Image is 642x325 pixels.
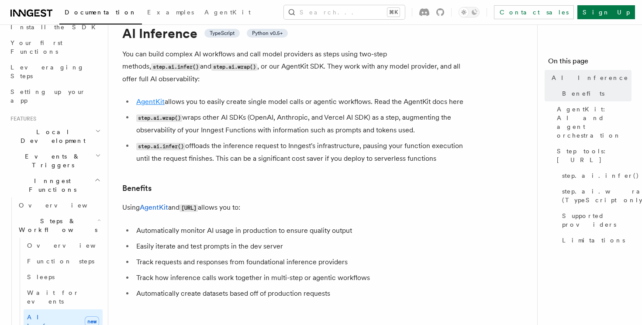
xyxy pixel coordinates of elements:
span: Step tools: [URL] [557,147,632,164]
span: AI Inference [552,73,628,82]
code: step.ai.infer() [151,63,200,71]
span: step.ai.infer() [562,171,639,180]
a: Leveraging Steps [7,59,103,84]
button: Events & Triggers [7,149,103,173]
a: AgentKit [140,203,168,211]
li: wraps other AI SDKs (OpenAI, Anthropic, and Vercel AI SDK) as a step, augmenting the observabilit... [134,111,472,136]
a: step.ai.infer() [559,168,632,183]
code: [URL] [179,204,198,212]
span: TypeScript [210,30,235,37]
a: Contact sales [494,5,574,19]
span: Install the SDK [10,24,101,31]
span: Supported providers [562,211,632,229]
a: Benefits [122,182,152,194]
a: Supported providers [559,208,632,232]
span: Leveraging Steps [10,64,84,80]
a: Overview [15,197,103,213]
code: step.ai.wrap() [211,63,257,71]
a: Documentation [59,3,142,24]
button: Search...⌘K [284,5,405,19]
span: Overview [27,242,117,249]
a: Setting up your app [7,84,103,108]
span: Your first Functions [10,39,62,55]
span: AgentKit [204,9,251,16]
button: Toggle dark mode [459,7,480,17]
code: step.ai.infer() [136,143,185,150]
li: allows you to easily create single model calls or agentic workflows. Read the AgentKit docs here [134,96,472,108]
li: Track how inference calls work together in multi-step or agentic workflows [134,272,472,284]
a: AgentKit: AI and agent orchestration [553,101,632,143]
li: offloads the inference request to Inngest's infrastructure, pausing your function execution until... [134,140,472,165]
a: Wait for events [24,285,103,309]
a: AI Inference [548,70,632,86]
span: Events & Triggers [7,152,95,169]
span: Limitations [562,236,625,245]
span: Documentation [65,9,137,16]
h1: AI Inference [122,25,472,41]
span: Features [7,115,36,122]
p: You can build complex AI workflows and call model providers as steps using two-step methods, and ... [122,48,472,85]
span: Sleeps [27,273,55,280]
a: Install the SDK [7,19,103,35]
h4: On this page [548,56,632,70]
span: Local Development [7,128,95,145]
a: Benefits [559,86,632,101]
li: Automatically create datasets based off of production requests [134,287,472,300]
code: step.ai.wrap() [136,114,182,122]
span: Inngest Functions [7,176,94,194]
button: Steps & Workflows [15,213,103,238]
span: Setting up your app [10,88,86,104]
li: Easily iterate and test prompts in the dev server [134,240,472,252]
a: AgentKit [199,3,256,24]
button: Local Development [7,124,103,149]
a: Limitations [559,232,632,248]
span: AgentKit: AI and agent orchestration [557,105,632,140]
li: Automatically monitor AI usage in production to ensure quality output [134,225,472,237]
a: AgentKit [136,97,165,106]
button: Inngest Functions [7,173,103,197]
a: Step tools: [URL] [553,143,632,168]
span: Python v0.5+ [252,30,283,37]
span: Overview [19,202,109,209]
span: Wait for events [27,289,79,305]
span: Steps & Workflows [15,217,97,234]
a: Your first Functions [7,35,103,59]
span: Examples [147,9,194,16]
span: Function steps [27,258,94,265]
li: Track requests and responses from foundational inference providers [134,256,472,268]
a: step.ai.wrap() (TypeScript only) [559,183,632,208]
a: Sign Up [577,5,635,19]
a: Overview [24,238,103,253]
span: Benefits [562,89,604,98]
kbd: ⌘K [387,8,400,17]
a: Function steps [24,253,103,269]
p: Using and allows you to: [122,201,472,214]
a: Examples [142,3,199,24]
a: Sleeps [24,269,103,285]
